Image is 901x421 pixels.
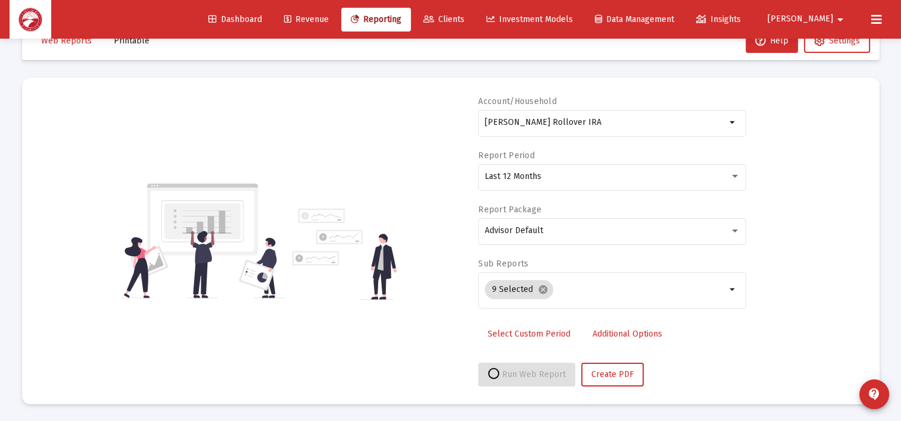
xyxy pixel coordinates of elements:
span: Select Custom Period [488,329,570,339]
span: Settings [829,36,860,46]
input: Search or select an account or household [485,118,726,127]
span: Run Web Report [488,369,566,379]
mat-chip-list: Selection [485,278,726,301]
mat-chip: 9 Selected [485,280,553,299]
mat-icon: cancel [538,284,548,295]
span: Investment Models [487,14,573,24]
mat-icon: arrow_drop_down [833,8,847,32]
label: Sub Reports [478,259,528,269]
span: Dashboard [208,14,262,24]
span: Revenue [284,14,329,24]
span: Last 12 Months [485,171,541,181]
span: Help [755,36,788,46]
img: Dashboard [18,8,42,32]
label: Account/Household [478,96,557,106]
a: Investment Models [477,8,582,32]
span: [PERSON_NAME] [768,14,833,24]
a: Clients [414,8,474,32]
span: Data Management [595,14,674,24]
span: Insights [696,14,741,24]
button: Help [746,29,798,53]
img: reporting-alt [292,209,397,300]
span: Additional Options [593,329,662,339]
span: Advisor Default [485,225,543,235]
img: reporting [121,182,285,300]
button: Run Web Report [478,363,575,387]
span: Clients [423,14,464,24]
mat-icon: contact_support [867,387,881,401]
button: Printable [104,29,159,53]
button: Web Reports [32,29,101,53]
span: Reporting [351,14,401,24]
a: Data Management [585,8,684,32]
mat-icon: arrow_drop_down [726,115,740,130]
mat-icon: arrow_drop_down [726,282,740,297]
span: Create PDF [591,369,634,379]
label: Report Package [478,205,541,215]
button: Settings [804,29,870,53]
a: Reporting [341,8,411,32]
a: Insights [687,8,750,32]
a: Dashboard [199,8,272,32]
button: [PERSON_NAME] [753,7,862,31]
span: Printable [114,36,149,46]
label: Report Period [478,150,535,161]
span: Web Reports [41,36,92,46]
button: Create PDF [581,363,644,387]
a: Revenue [275,8,338,32]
